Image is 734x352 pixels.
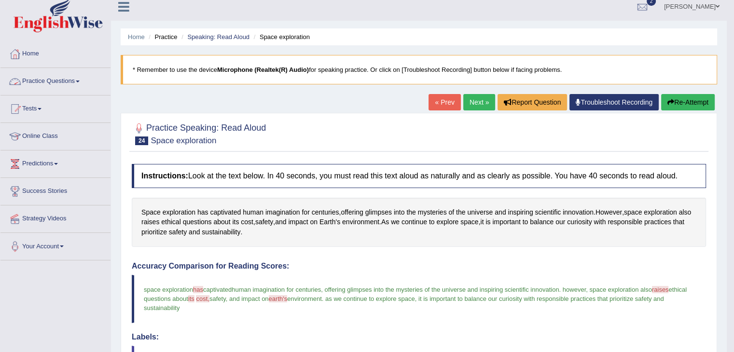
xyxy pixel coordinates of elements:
[0,205,111,230] a: Strategy Videos
[0,123,111,147] a: Online Class
[325,295,415,302] span: as we continue to explore space
[0,68,111,92] a: Practice Questions
[202,227,240,237] span: Click to see word definition
[141,217,159,227] span: Click to see word definition
[144,286,193,293] span: space exploration
[146,32,177,41] li: Practice
[324,286,559,293] span: offering glimpses into the mysteries of the universe and inspiring scientific innovation
[193,286,203,293] span: has
[402,217,427,227] span: Click to see word definition
[210,207,241,217] span: Click to see word definition
[255,217,273,227] span: Click to see word definition
[0,41,111,65] a: Home
[460,217,478,227] span: Click to see word definition
[594,217,606,227] span: Click to see word definition
[312,207,339,217] span: Click to see word definition
[394,207,405,217] span: Click to see word definition
[141,207,161,217] span: Click to see word definition
[644,217,671,227] span: Click to see word definition
[197,207,208,217] span: Click to see word definition
[480,217,484,227] span: Click to see word definition
[508,207,533,217] span: Click to see word definition
[161,217,180,227] span: Click to see word definition
[203,286,232,293] span: captivated
[381,217,389,227] span: Click to see word definition
[559,286,561,293] span: .
[456,207,465,217] span: Click to see word definition
[418,207,447,217] span: Click to see word definition
[135,136,148,145] span: 24
[448,207,454,217] span: Click to see word definition
[163,207,196,217] span: Click to see word definition
[232,217,239,227] span: Click to see word definition
[608,217,642,227] span: Click to see word definition
[673,217,684,227] span: Click to see word definition
[196,295,209,302] span: cost,
[310,217,318,227] span: Click to see word definition
[243,207,263,217] span: Click to see word definition
[288,217,308,227] span: Click to see word definition
[226,295,228,302] span: ,
[569,94,659,110] a: Troubleshoot Recording
[341,207,363,217] span: Click to see word definition
[679,207,692,217] span: Click to see word definition
[232,286,321,293] span: human imagination for centuries
[492,217,520,227] span: Click to see word definition
[141,227,167,237] span: Click to see word definition
[342,217,379,227] span: Click to see word definition
[275,217,286,227] span: Click to see word definition
[563,286,586,293] span: however
[287,295,322,302] span: environment
[535,207,561,217] span: Click to see word definition
[241,217,253,227] span: Click to see word definition
[498,94,567,110] button: Report Question
[213,217,230,227] span: Click to see word definition
[265,207,300,217] span: Click to see word definition
[132,262,706,271] h4: Accuracy Comparison for Reading Scores:
[321,286,323,293] span: ,
[209,295,226,302] span: safety
[530,217,554,227] span: Click to see word definition
[567,217,592,227] span: Click to see word definition
[415,295,417,302] span: ,
[463,94,495,110] a: Next »
[189,227,200,237] span: Click to see word definition
[141,172,188,180] b: Instructions:
[188,295,194,302] span: its
[523,217,528,227] span: Click to see word definition
[429,94,460,110] a: « Prev
[217,66,309,73] b: Microphone (Realtek(R) Audio)
[187,33,249,41] a: Speaking: Read Aloud
[624,207,642,217] span: Click to see word definition
[229,295,269,302] span: and impact on
[269,295,288,302] span: earth's
[132,164,706,188] h4: Look at the text below. In 40 seconds, you must read this text aloud as naturally and as clearly ...
[169,227,187,237] span: Click to see word definition
[661,94,715,110] button: Re-Attempt
[485,217,490,227] span: Click to see word definition
[0,233,111,257] a: Your Account
[0,150,111,175] a: Predictions
[555,217,565,227] span: Click to see word definition
[391,217,400,227] span: Click to see word definition
[596,207,622,217] span: Click to see word definition
[563,207,594,217] span: Click to see word definition
[652,286,669,293] span: raises
[319,217,340,227] span: Click to see word definition
[0,178,111,202] a: Success Stories
[436,217,458,227] span: Click to see word definition
[586,286,588,293] span: ,
[132,198,706,247] div: , . , , , . , .
[0,95,111,120] a: Tests
[128,33,145,41] a: Home
[121,55,717,84] blockquote: * Remember to use the device for speaking practice. Or click on [Troubleshoot Recording] button b...
[132,121,266,145] h2: Practice Speaking: Read Aloud
[495,207,506,217] span: Click to see word definition
[322,295,324,302] span: .
[365,207,392,217] span: Click to see word definition
[589,286,651,293] span: space exploration also
[644,207,677,217] span: Click to see word definition
[151,136,216,145] small: Space exploration
[467,207,493,217] span: Click to see word definition
[302,207,309,217] span: Click to see word definition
